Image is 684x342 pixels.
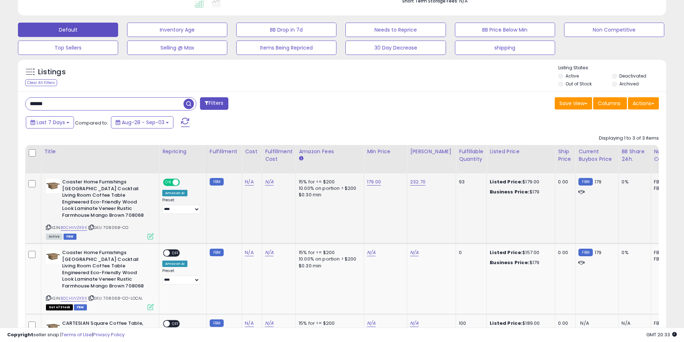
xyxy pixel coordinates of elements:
[654,185,678,192] div: FBM: 4
[179,179,190,186] span: OFF
[265,249,274,256] a: N/A
[628,97,659,109] button: Actions
[162,148,204,155] div: Repricing
[46,179,60,193] img: 41VetGCYZfL._SL40_.jpg
[44,148,156,155] div: Title
[162,261,187,267] div: Amazon AI
[490,259,549,266] div: $179
[299,148,361,155] div: Amazon Fees
[46,320,60,334] img: 31uTrwX+zFL._SL40_.jpg
[265,320,274,327] a: N/A
[162,198,201,214] div: Preset:
[299,249,358,256] div: 15% for <= $200
[7,331,33,338] strong: Copyright
[18,23,118,37] button: Default
[46,249,154,309] div: ASIN:
[38,67,66,77] h5: Listings
[265,178,274,186] a: N/A
[25,79,57,86] div: Clear All Filters
[410,320,419,327] a: N/A
[26,116,74,128] button: Last 7 Days
[62,179,149,220] b: Coaster Home Furnishings [GEOGRAPHIC_DATA] Cocktail Living Room Coffee Table Engineered Eco-Frien...
[654,179,678,185] div: FBA: 0
[619,73,646,79] label: Deactivated
[236,41,336,55] button: Items Being Repriced
[299,263,358,269] div: $0.30 min
[595,249,601,256] span: 179
[61,225,87,231] a: B0CHVVZK9X
[245,320,253,327] a: N/A
[555,97,592,109] button: Save View
[622,320,645,327] div: N/A
[459,179,481,185] div: 93
[410,249,419,256] a: N/A
[162,190,187,196] div: Amazon AI
[558,65,666,71] p: Listing States:
[210,178,224,186] small: FBM
[455,41,555,55] button: shipping
[345,23,446,37] button: Needs to Reprice
[578,148,615,163] div: Current Buybox Price
[37,119,65,126] span: Last 7 Days
[299,185,358,192] div: 10.00% on portion > $200
[367,148,404,155] div: Min Price
[599,135,659,142] div: Displaying 1 to 3 of 3 items
[122,119,164,126] span: Aug-28 - Sep-03
[46,304,73,310] span: All listings that are currently out of stock and unavailable for purchase on Amazon
[578,249,592,256] small: FBM
[61,331,92,338] a: Terms of Use
[566,73,579,79] label: Active
[490,178,522,185] b: Listed Price:
[490,249,549,256] div: $157.00
[490,249,522,256] b: Listed Price:
[654,256,678,262] div: FBM: n/a
[88,225,129,230] span: | SKU: 708068-CO
[622,179,645,185] div: 0%
[299,179,358,185] div: 15% for <= $200
[654,320,678,327] div: FBA: n/a
[622,249,645,256] div: 0%
[345,41,446,55] button: 30 Day Decrease
[111,116,173,128] button: Aug-28 - Sep-03
[619,81,639,87] label: Archived
[64,234,76,240] span: FBM
[75,120,108,126] span: Compared to:
[490,188,529,195] b: Business Price:
[299,256,358,262] div: 10.00% on portion > $200
[46,234,62,240] span: All listings currently available for purchase on Amazon
[245,178,253,186] a: N/A
[622,148,648,163] div: BB Share 24h.
[7,332,125,338] div: seller snap | |
[459,249,481,256] div: 0
[299,155,303,162] small: Amazon Fees.
[410,148,453,155] div: [PERSON_NAME]
[367,178,381,186] a: 179.00
[558,320,570,327] div: 0.00
[490,148,552,155] div: Listed Price
[74,304,87,310] span: FBM
[236,23,336,37] button: BB Drop in 7d
[46,179,154,239] div: ASIN:
[490,259,529,266] b: Business Price:
[598,100,620,107] span: Columns
[210,148,239,155] div: Fulfillment
[490,189,549,195] div: $179
[210,319,224,327] small: FBM
[558,249,570,256] div: 0.00
[566,81,592,87] label: Out of Stock
[410,178,425,186] a: 232.70
[170,250,181,256] span: OFF
[162,268,201,285] div: Preset:
[646,331,677,338] span: 2025-09-12 20:33 GMT
[367,249,376,256] a: N/A
[367,320,376,327] a: N/A
[459,320,481,327] div: 100
[564,23,664,37] button: Non Competitive
[654,249,678,256] div: FBA: n/a
[580,320,589,327] span: N/A
[558,179,570,185] div: 0.00
[18,41,118,55] button: Top Sellers
[299,320,358,327] div: 15% for <= $200
[490,320,549,327] div: $189.00
[558,148,572,163] div: Ship Price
